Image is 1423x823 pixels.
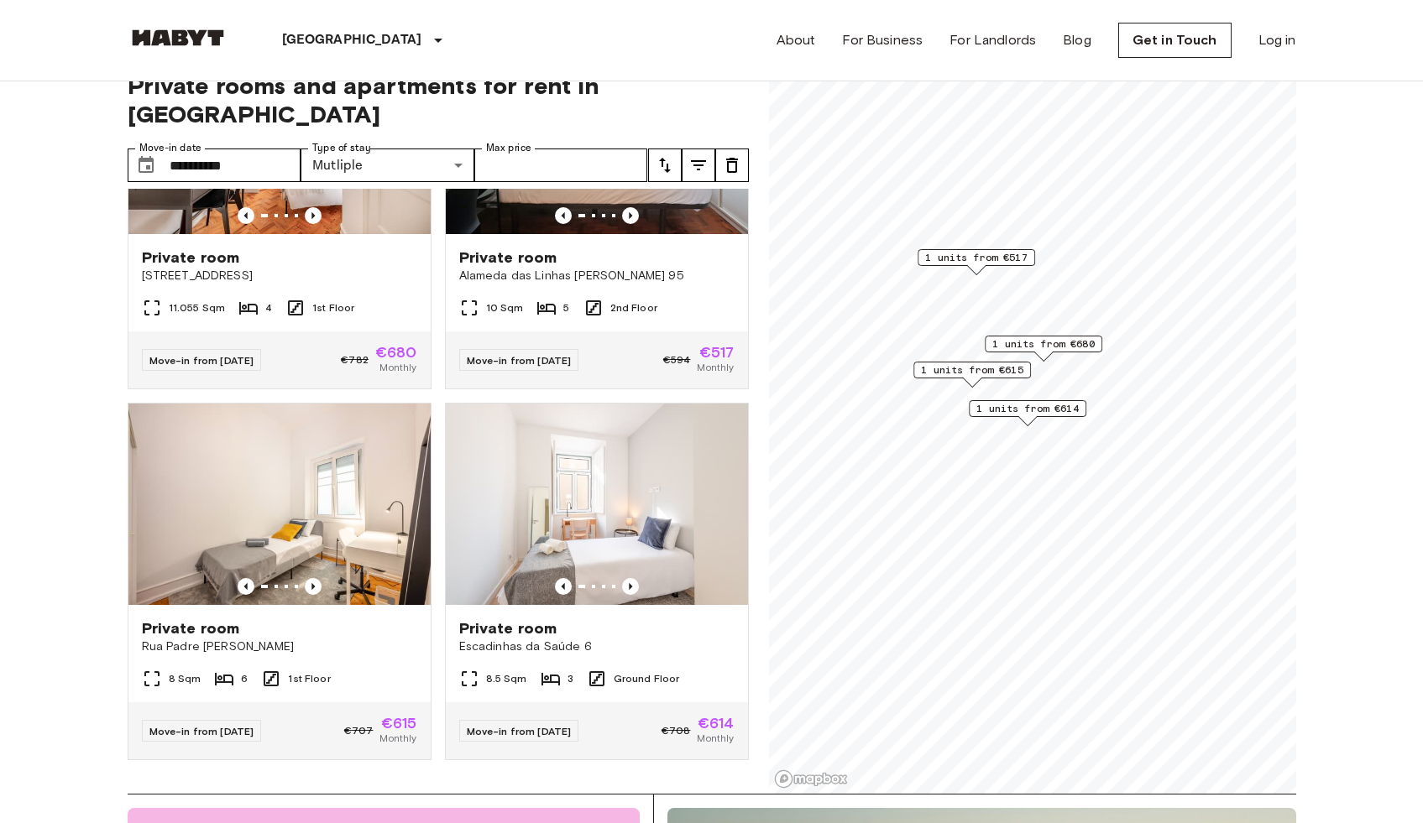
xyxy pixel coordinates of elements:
span: Rua Padre [PERSON_NAME] [142,638,417,655]
span: Escadinhas da Saúde 6 [459,638,735,655]
button: tune [682,148,715,182]
span: 8.5 Sqm [486,671,527,686]
a: For Business [842,30,923,50]
a: Get in Touch [1118,23,1232,58]
span: €615 [381,716,417,731]
span: Move-in from [DATE] [467,354,572,367]
button: tune [648,148,682,182]
span: Private room [459,618,557,638]
span: Ground Floor [614,671,680,686]
span: 5 [563,300,569,315]
label: Type of stay [312,141,371,155]
label: Move-in date [139,141,201,155]
a: Log in [1258,30,1296,50]
button: Previous image [238,207,254,224]
span: Private room [142,247,240,268]
span: Move-in from [DATE] [149,354,254,367]
span: €594 [663,352,691,367]
a: Marketing picture of unit PT-17-005-004-04HPrevious imagePrevious imagePrivate roomAlameda das Li... [445,32,749,389]
button: Previous image [305,578,322,595]
span: Private rooms and apartments for rent in [GEOGRAPHIC_DATA] [128,71,749,128]
span: Move-in from [DATE] [467,725,572,737]
a: Marketing picture of unit PT-17-151-003-001Previous imagePrevious imagePrivate room[STREET_ADDRES... [128,32,432,389]
p: [GEOGRAPHIC_DATA] [282,30,422,50]
img: Habyt [128,29,228,46]
button: Previous image [555,578,572,595]
a: About [777,30,816,50]
span: Monthly [379,731,416,746]
button: Previous image [622,207,639,224]
button: Previous image [238,578,254,595]
span: 3 [568,671,573,686]
span: Monthly [697,360,734,375]
img: Marketing picture of unit PT-17-016-001-04 [128,404,431,605]
span: 8 Sqm [169,671,201,686]
button: Choose date, selected date is 1 Oct 2025 [129,148,163,182]
span: Monthly [379,360,416,375]
span: Monthly [697,731,734,746]
div: Map marker [913,362,1031,388]
span: 1 units from €680 [992,336,1095,352]
button: Previous image [622,578,639,595]
div: Map marker [969,400,1086,426]
button: Previous image [305,207,322,224]
span: 11.055 Sqm [169,300,226,315]
span: Move-in from [DATE] [149,725,254,737]
span: 10 Sqm [486,300,524,315]
div: Mutliple [301,148,474,182]
a: Marketing picture of unit PT-17-007-002-01HPrevious imagePrevious imagePrivate roomEscadinhas da ... [445,403,749,760]
span: 1 units from €615 [921,362,1023,378]
span: Private room [459,247,557,268]
button: tune [715,148,749,182]
span: €708 [662,723,691,738]
span: 1st Floor [312,300,354,315]
span: [STREET_ADDRESS] [142,268,417,284]
a: Marketing picture of unit PT-17-016-001-04Previous imagePrevious imagePrivate roomRua Padre [PERS... [128,403,432,760]
span: 4 [265,300,272,315]
div: Map marker [985,336,1102,362]
span: 6 [241,671,248,686]
button: Previous image [555,207,572,224]
span: €782 [341,352,369,367]
span: 2nd Floor [610,300,657,315]
span: €680 [375,345,417,360]
a: Blog [1063,30,1091,50]
span: €707 [344,723,374,738]
span: €614 [698,716,735,731]
div: Map marker [918,249,1035,275]
img: Marketing picture of unit PT-17-007-002-01H [446,404,748,605]
span: 1st Floor [288,671,330,686]
a: For Landlords [950,30,1036,50]
span: 1 units from €614 [976,401,1079,416]
label: Max price [486,141,531,155]
span: Private room [142,618,240,638]
span: 1 units from €517 [925,250,1028,265]
span: €517 [699,345,735,360]
span: Alameda das Linhas [PERSON_NAME] 95 [459,268,735,284]
canvas: Map [769,51,1296,794]
a: Mapbox logo [774,769,848,789]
